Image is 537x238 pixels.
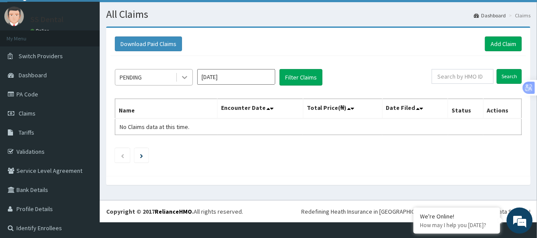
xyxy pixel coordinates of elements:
th: Status [448,99,484,119]
p: SS Dental [30,16,64,23]
div: PENDING [120,73,142,82]
span: We're online! [50,66,120,154]
input: Select Month and Year [197,69,275,85]
a: Next page [140,152,143,159]
span: Tariffs [19,129,34,136]
a: Add Claim [485,36,522,51]
div: Minimize live chat window [142,4,163,25]
input: Search by HMO ID [432,69,494,84]
span: Switch Providers [19,52,63,60]
a: Previous page [120,152,124,159]
a: Dashboard [474,12,506,19]
input: Search [497,69,522,84]
th: Actions [483,99,521,119]
button: Download Paid Claims [115,36,182,51]
th: Encounter Date [218,99,303,119]
span: Claims [19,109,36,117]
a: Online [30,28,51,34]
div: Redefining Heath Insurance in [GEOGRAPHIC_DATA] using Telemedicine and Data Science! [301,207,530,216]
span: Dashboard [19,71,47,79]
span: No Claims data at this time. [120,123,189,131]
th: Date Filed [382,99,448,119]
h1: All Claims [106,9,530,20]
img: d_794563401_company_1708531726252_794563401 [16,43,35,65]
div: Chat with us now [45,49,146,60]
div: We're Online! [420,212,494,220]
p: How may I help you today? [420,221,494,229]
textarea: Type your message and hit 'Enter' [4,152,165,182]
button: Filter Claims [280,69,322,86]
th: Name [115,99,218,119]
a: RelianceHMO [155,208,192,215]
strong: Copyright © 2017 . [106,208,194,215]
li: Claims [507,12,530,19]
img: User Image [4,7,24,26]
th: Total Price(₦) [303,99,382,119]
footer: All rights reserved. [100,200,537,222]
